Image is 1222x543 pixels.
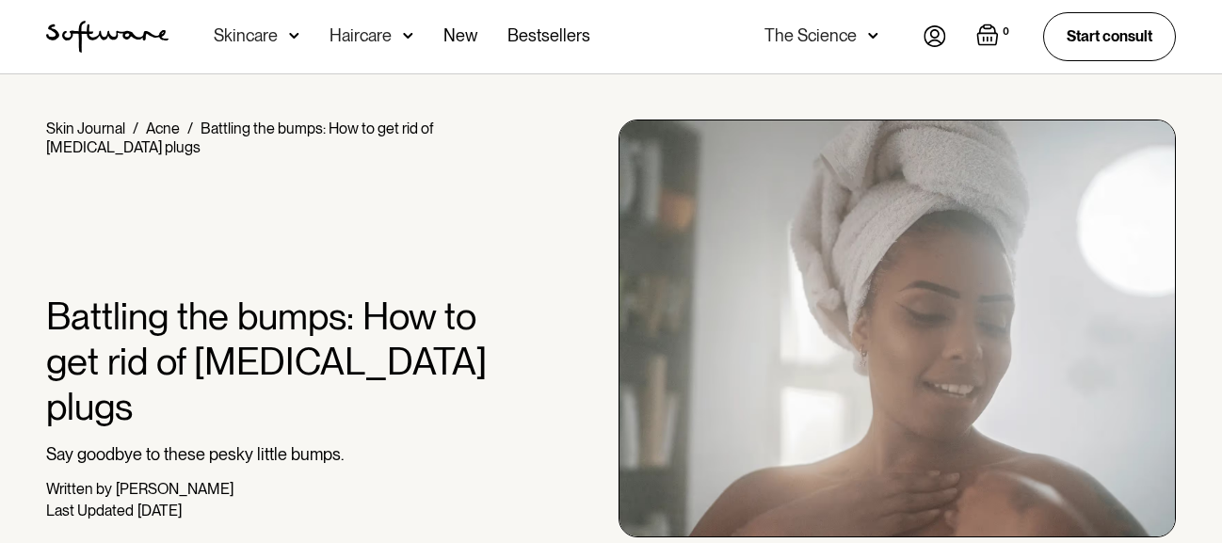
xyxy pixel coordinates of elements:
[46,21,169,53] img: Software Logo
[133,120,138,137] div: /
[46,444,508,465] p: Say goodbye to these pesky little bumps.
[403,26,413,45] img: arrow down
[46,294,508,429] h1: Battling the bumps: How to get rid of [MEDICAL_DATA] plugs
[214,26,278,45] div: Skincare
[1043,12,1176,60] a: Start consult
[137,502,182,519] div: [DATE]
[330,26,392,45] div: Haircare
[999,24,1013,40] div: 0
[116,480,233,498] div: [PERSON_NAME]
[46,502,134,519] div: Last Updated
[46,120,125,137] a: Skin Journal
[187,120,193,137] div: /
[146,120,180,137] a: Acne
[46,120,433,156] div: Battling the bumps: How to get rid of [MEDICAL_DATA] plugs
[764,26,857,45] div: The Science
[289,26,299,45] img: arrow down
[46,21,169,53] a: home
[46,480,112,498] div: Written by
[868,26,878,45] img: arrow down
[976,24,1013,50] a: Open empty cart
